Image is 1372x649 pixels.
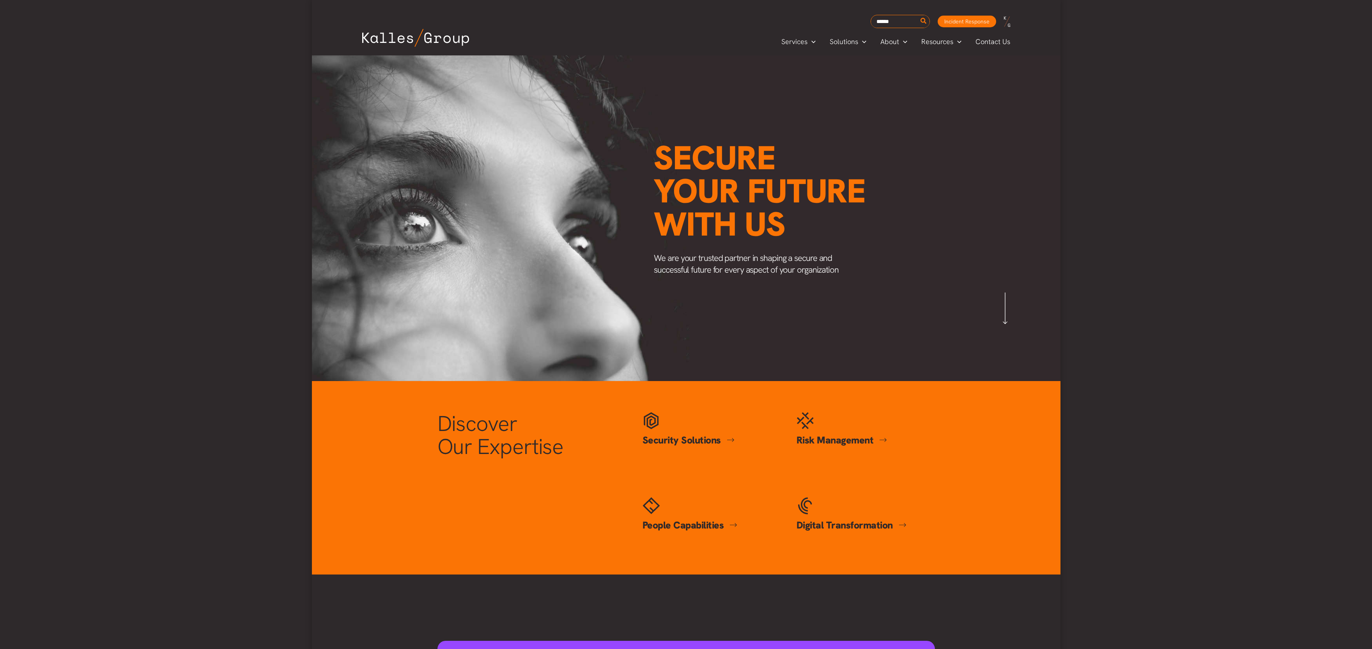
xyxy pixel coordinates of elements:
[654,252,839,275] span: We are your trusted partner in shaping a secure and successful future for every aspect of your or...
[823,36,873,48] a: SolutionsMenu Toggle
[643,519,738,532] a: People Capabilities
[362,29,469,47] img: Kalles Group
[968,36,1018,48] a: Contact Us
[830,36,858,48] span: Solutions
[919,15,929,28] button: Search
[914,36,968,48] a: ResourcesMenu Toggle
[643,434,735,447] a: Security Solutions
[921,36,953,48] span: Resources
[975,36,1010,48] span: Contact Us
[774,36,823,48] a: ServicesMenu Toggle
[781,36,807,48] span: Services
[880,36,899,48] span: About
[437,410,564,461] span: Discover Our Expertise
[797,519,906,532] a: Digital Transformation
[953,36,961,48] span: Menu Toggle
[899,36,907,48] span: Menu Toggle
[797,434,887,447] a: Risk Management
[807,36,816,48] span: Menu Toggle
[938,16,996,27] a: Incident Response
[858,36,866,48] span: Menu Toggle
[873,36,914,48] a: AboutMenu Toggle
[654,136,866,246] span: Secure your future with us
[774,35,1018,48] nav: Primary Site Navigation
